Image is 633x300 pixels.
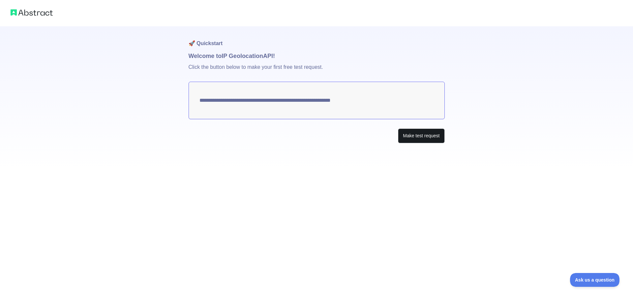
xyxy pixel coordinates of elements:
iframe: Toggle Customer Support [570,273,620,287]
button: Make test request [398,128,444,143]
h1: 🚀 Quickstart [189,26,445,51]
p: Click the button below to make your first free test request. [189,61,445,82]
img: Abstract logo [11,8,53,17]
h1: Welcome to IP Geolocation API! [189,51,445,61]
